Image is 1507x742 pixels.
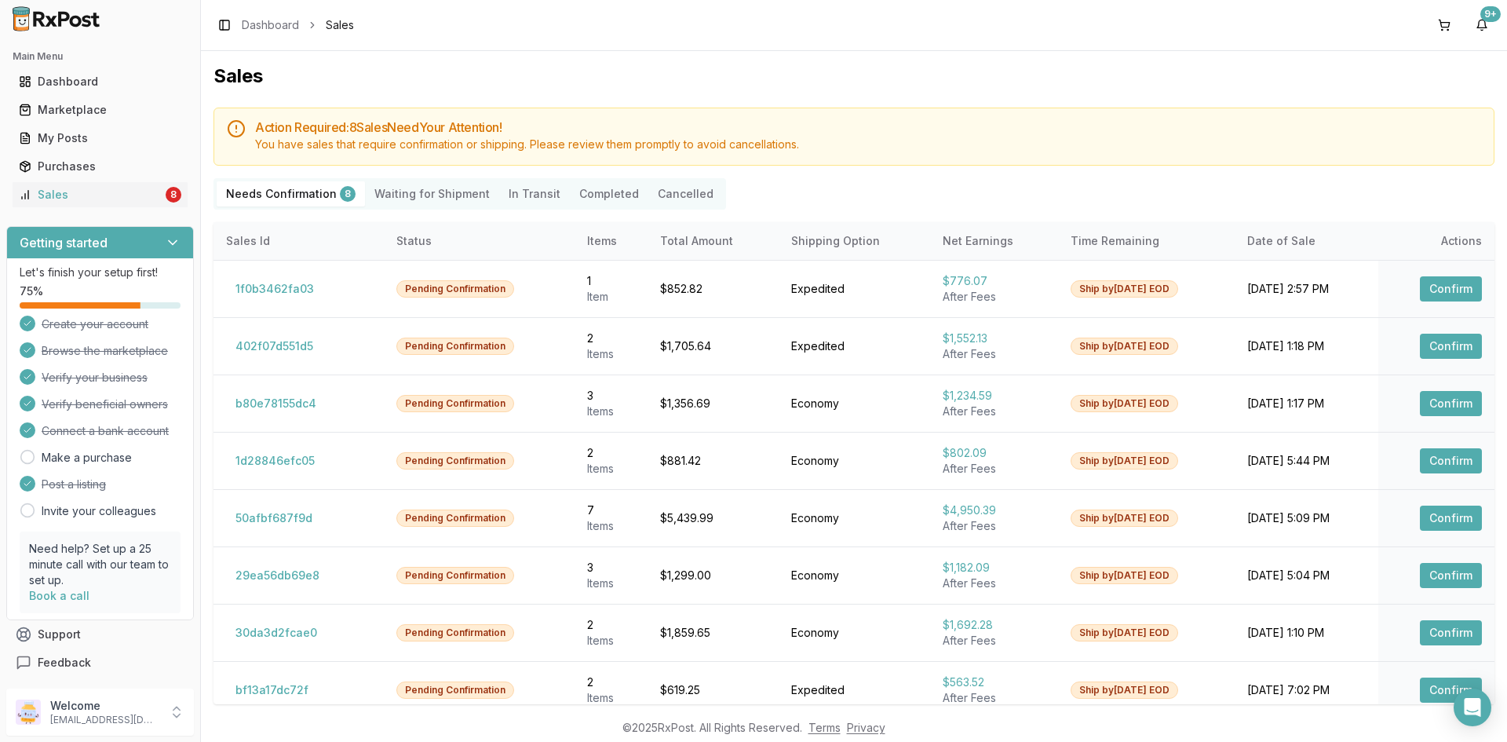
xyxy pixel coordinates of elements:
[226,334,323,359] button: 402f07d551d5
[587,404,635,419] div: Item s
[847,721,885,734] a: Privacy
[1469,13,1494,38] button: 9+
[943,576,1045,591] div: After Fees
[779,222,930,260] th: Shipping Option
[943,617,1045,633] div: $1,692.28
[6,620,194,649] button: Support
[1071,280,1178,298] div: Ship by [DATE] EOD
[396,452,514,470] div: Pending Confirmation
[20,265,181,280] p: Let's finish your setup first!
[6,6,107,31] img: RxPost Logo
[226,678,318,703] button: bf13a17dc72f
[255,121,1481,133] h5: Action Required: 8 Sale s Need Your Attention!
[791,281,918,297] div: Expedited
[13,181,188,209] a: Sales8
[791,568,918,583] div: Economy
[791,510,918,526] div: Economy
[587,346,635,362] div: Item s
[570,181,648,207] button: Completed
[791,396,918,411] div: Economy
[943,331,1045,346] div: $1,552.13
[226,448,324,473] button: 1d28846efc05
[587,576,635,591] div: Item s
[943,273,1045,289] div: $776.07
[1071,338,1178,355] div: Ship by [DATE] EOD
[42,477,106,492] span: Post a listing
[1058,222,1235,260] th: Time Remaining
[242,17,299,33] a: Dashboard
[1071,395,1178,412] div: Ship by [DATE] EOD
[1378,222,1494,260] th: Actions
[1071,624,1178,641] div: Ship by [DATE] EOD
[42,503,156,519] a: Invite your colleagues
[226,506,322,531] button: 50afbf687f9d
[19,74,181,90] div: Dashboard
[499,181,570,207] button: In Transit
[943,461,1045,477] div: After Fees
[396,510,514,527] div: Pending Confirmation
[660,281,766,297] div: $852.82
[1247,281,1366,297] div: [DATE] 2:57 PM
[791,625,918,641] div: Economy
[943,674,1045,690] div: $563.52
[19,130,181,146] div: My Posts
[575,222,648,260] th: Items
[6,649,194,677] button: Feedback
[660,338,766,354] div: $1,705.64
[42,370,148,386] span: Verify your business
[943,503,1045,518] div: $4,950.39
[1420,620,1482,645] button: Confirm
[587,503,635,518] div: 7
[6,126,194,151] button: My Posts
[1247,338,1366,354] div: [DATE] 1:18 PM
[1247,453,1366,469] div: [DATE] 5:44 PM
[340,186,356,202] div: 8
[1420,506,1482,531] button: Confirm
[384,222,575,260] th: Status
[943,404,1045,419] div: After Fees
[13,96,188,124] a: Marketplace
[1420,334,1482,359] button: Confirm
[943,388,1045,404] div: $1,234.59
[791,338,918,354] div: Expedited
[20,233,108,252] h3: Getting started
[791,682,918,698] div: Expedited
[587,690,635,706] div: Item s
[660,568,766,583] div: $1,299.00
[660,396,766,411] div: $1,356.69
[50,714,159,726] p: [EMAIL_ADDRESS][DOMAIN_NAME]
[808,721,841,734] a: Terms
[1247,625,1366,641] div: [DATE] 1:10 PM
[660,682,766,698] div: $619.25
[365,181,499,207] button: Waiting for Shipment
[587,289,635,305] div: Item
[587,518,635,534] div: Item s
[396,395,514,412] div: Pending Confirmation
[648,181,723,207] button: Cancelled
[6,69,194,94] button: Dashboard
[29,541,171,588] p: Need help? Set up a 25 minute call with our team to set up.
[1071,510,1178,527] div: Ship by [DATE] EOD
[648,222,779,260] th: Total Amount
[42,316,148,332] span: Create your account
[943,346,1045,362] div: After Fees
[1420,678,1482,703] button: Confirm
[226,276,323,302] button: 1f0b3462fa03
[587,633,635,649] div: Item s
[42,343,168,359] span: Browse the marketplace
[587,331,635,346] div: 2
[226,391,326,416] button: b80e78155dc4
[1071,567,1178,584] div: Ship by [DATE] EOD
[587,560,635,576] div: 3
[943,518,1045,534] div: After Fees
[50,698,159,714] p: Welcome
[326,17,354,33] span: Sales
[19,187,162,203] div: Sales
[213,222,384,260] th: Sales Id
[587,273,635,289] div: 1
[1247,396,1366,411] div: [DATE] 1:17 PM
[29,589,89,602] a: Book a call
[42,423,169,439] span: Connect a bank account
[42,397,168,412] span: Verify beneficial owners
[396,624,514,641] div: Pending Confirmation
